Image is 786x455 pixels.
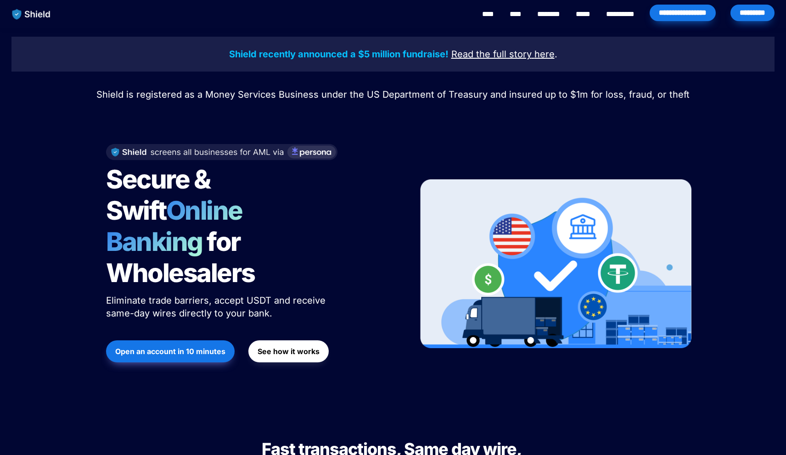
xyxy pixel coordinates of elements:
[106,195,252,257] span: Online Banking
[96,89,690,100] span: Shield is registered as a Money Services Business under the US Department of Treasury and insured...
[248,336,329,367] a: See how it works
[106,340,235,362] button: Open an account in 10 minutes
[106,226,255,289] span: for Wholesalers
[555,49,557,60] span: .
[229,49,449,60] strong: Shield recently announced a $5 million fundraise!
[115,347,225,356] strong: Open an account in 10 minutes
[106,336,235,367] a: Open an account in 10 minutes
[534,49,555,60] u: here
[258,347,320,356] strong: See how it works
[248,340,329,362] button: See how it works
[8,5,55,24] img: website logo
[106,164,214,226] span: Secure & Swift
[451,49,532,60] u: Read the full story
[451,50,532,59] a: Read the full story
[106,295,328,319] span: Eliminate trade barriers, accept USDT and receive same-day wires directly to your bank.
[534,50,555,59] a: here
